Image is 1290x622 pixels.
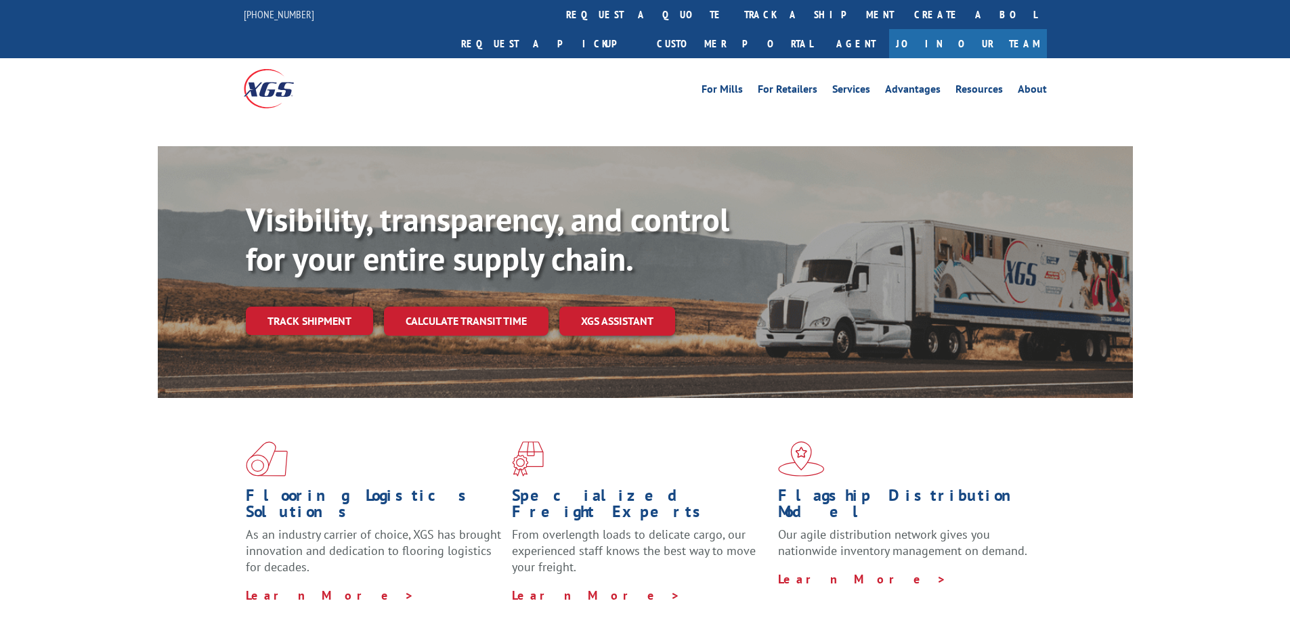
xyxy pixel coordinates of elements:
[244,7,314,21] a: [PHONE_NUMBER]
[778,487,1034,527] h1: Flagship Distribution Model
[512,441,544,476] img: xgs-icon-focused-on-flooring-red
[1018,84,1047,99] a: About
[702,84,743,99] a: For Mills
[246,441,288,476] img: xgs-icon-total-supply-chain-intelligence-red
[758,84,817,99] a: For Retailers
[559,307,675,336] a: XGS ASSISTANT
[246,587,414,603] a: Learn More >
[246,307,373,335] a: Track shipment
[823,29,889,58] a: Agent
[778,441,825,476] img: xgs-icon-flagship-distribution-model-red
[384,307,549,336] a: Calculate transit time
[246,198,729,280] b: Visibility, transparency, and control for your entire supply chain.
[955,84,1003,99] a: Resources
[512,487,768,527] h1: Specialized Freight Experts
[512,527,768,587] p: From overlength loads to delicate cargo, our experienced staff knows the best way to move your fr...
[246,527,501,575] span: As an industry carrier of choice, XGS has brought innovation and dedication to flooring logistics...
[778,571,947,587] a: Learn More >
[889,29,1047,58] a: Join Our Team
[885,84,941,99] a: Advantages
[778,527,1027,558] span: Our agile distribution network gives you nationwide inventory management on demand.
[647,29,823,58] a: Customer Portal
[451,29,647,58] a: Request a pickup
[512,587,681,603] a: Learn More >
[246,487,502,527] h1: Flooring Logistics Solutions
[832,84,870,99] a: Services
